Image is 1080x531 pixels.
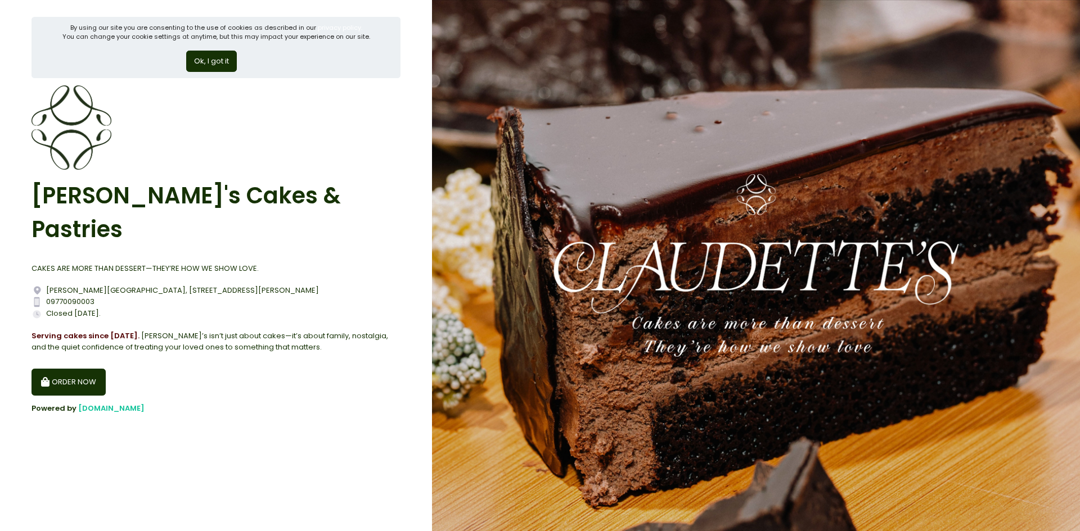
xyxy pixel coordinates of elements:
[31,330,400,352] div: [PERSON_NAME]’s isn’t just about cakes—it’s about family, nostalgia, and the quiet confidence of ...
[31,330,139,341] b: Serving cakes since [DATE].
[31,307,400,320] div: Closed [DATE].
[186,51,237,72] button: Ok, I got it
[318,23,362,32] a: privacy policy.
[78,403,145,414] a: [DOMAIN_NAME]
[31,170,400,256] div: [PERSON_NAME]'s Cakes & Pastries
[31,403,400,414] div: Powered by
[31,369,106,396] button: ORDER NOW
[31,296,400,307] div: 09770090003
[102,307,165,320] button: see store hours
[31,85,111,170] img: Claudette’s Cakeshop
[31,285,400,296] div: [PERSON_NAME][GEOGRAPHIC_DATA], [STREET_ADDRESS][PERSON_NAME]
[31,263,400,274] div: CAKES ARE MORE THAN DESSERT—THEY’RE HOW WE SHOW LOVE.
[62,23,370,42] div: By using our site you are consenting to the use of cookies as described in our You can change you...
